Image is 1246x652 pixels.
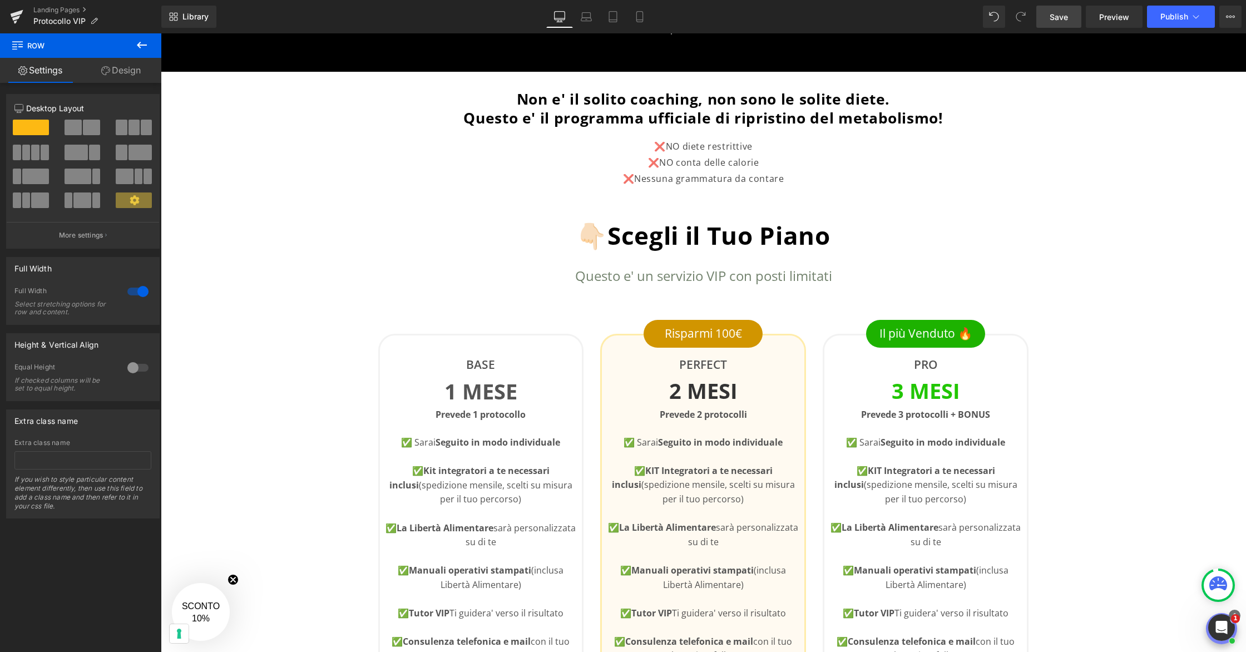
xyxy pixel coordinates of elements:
p: Desktop Layout [14,102,151,114]
strong: KIT Integratori a te necessari inclusi [451,431,612,458]
div: Full Width [14,258,52,273]
a: Tablet [600,6,626,28]
strong: Tutor VIP [248,574,289,586]
strong: Manuali operativi stampati [248,531,370,543]
strong: Consulenza telefonica e mail [242,602,370,614]
strong: La Libertà Alimentare [458,488,555,500]
span: 3 MESI [731,343,799,372]
b: Prevede 2 protocolli [499,375,586,387]
button: Undo [983,6,1005,28]
p: ✅ con il tuo coach (avvio + follow-up) [447,601,638,630]
p: More settings [59,230,103,240]
iframe: Intercom live chat [1208,614,1235,641]
p: ✅ (spedizione mensile, scelti su misura per il tuo percorso) [669,431,861,473]
strong: Manuali operativi stampati [471,531,593,543]
p: ✅ Sarai [225,402,416,417]
strong: Manuali operativi stampati [693,531,815,543]
p: ✅ (inclusa Libertà Alimentare) [669,530,861,559]
span: Save [1050,11,1068,23]
button: More settings [7,222,159,248]
strong: Consulenza telefonica e mail [464,602,592,614]
p: ✅ sarà personalizzata su di te [447,487,638,516]
div: Full Width [14,287,116,298]
strong: Seguito in modo individuale [720,403,844,415]
span: Non e' il solito coaching, non sono le solite diete. [356,56,729,76]
button: Redo [1010,6,1032,28]
a: Design [81,58,161,83]
a: New Library [161,6,216,28]
strong: Seguito in modo individuale [275,403,399,415]
a: Mobile [626,6,653,28]
p: ❌Nessuna grammatura da contare [111,137,974,154]
span: Preview [1099,11,1129,23]
div: 1 [1068,576,1080,588]
div: If you wish to style particular content element differently, then use this field to add a class n... [14,475,151,518]
div: Height & Vertical Align [14,334,98,349]
p: ✅ Ti guidera' verso il risultato [669,573,861,587]
span: Row [11,33,122,58]
p: ✅ Ti guidera' verso il risultato [225,573,416,587]
p: ✅ sarà personalizzata su di te [669,487,861,516]
p: ✅ Sarai [447,402,638,417]
strong: KIT Integratori a te necessari inclusi [674,431,834,458]
a: Laptop [573,6,600,28]
p: Questo e' un servizio VIP con posti limitati [217,232,868,253]
p: ✅ sarà personalizzata su di te [225,488,416,516]
b: Prevede 1 protocollo [275,375,365,387]
strong: Kit integratori a te necessari inclusi [229,431,389,458]
strong: Seguito in modo individuale [497,403,622,415]
p: ❌NO diete restrittive ❌NO conta delle calorie [111,105,974,137]
p: PERFECT [447,322,638,341]
button: Open chatbox [1045,580,1076,611]
p: ✅ (spedizione mensile, scelti su misura per il tuo percorso) [447,431,638,473]
span: 👇🏻Scegli il Tuo Piano [416,185,669,219]
p: ✅ con il tuo coach (avvio + follow-up) [225,601,416,630]
p: ✅ Ti guidera' verso il risultato [447,573,638,587]
button: Le tue preferenze relative al consenso per le tecnologie di tracciamento [9,591,28,610]
div: Extra class name [14,439,151,447]
strong: Tutor VIP [693,574,734,586]
div: Equal Height [14,363,116,374]
p: Il più Venduto 🔥 [705,291,824,310]
button: Publish [1147,6,1215,28]
strong: Consulenza telefonica e mail [687,602,815,614]
p: ✅ (inclusa Libertà Alimentare) [447,530,638,559]
p: ✅ (inclusa Libertà Alimentare) [225,530,416,559]
a: Landing Pages [33,6,161,14]
p: PRO [669,322,861,341]
div: Select stretching options for row and content. [14,300,115,316]
span: Protocollo VIP [33,17,86,26]
p: Risparmi 100€ [483,291,602,310]
div: Extra class name [14,410,78,426]
p: BASE [225,322,416,341]
p: 1 MESE [225,341,416,375]
div: If checked columns will be set to equal height. [14,377,115,392]
p: ✅ con il tuo coach (avvio + follow-up) [669,601,861,630]
strong: La Libertà Alimentare [236,488,333,501]
span: 1 [1231,614,1240,623]
p: ✅ Sarai [669,402,861,417]
strong: La Libertà Alimentare [681,488,778,500]
span: Questo e' il programma ufficiale di ripristino del metabolismo! [303,75,783,95]
strong: Tutor VIP [471,574,511,586]
span: 2 MESI [508,343,577,372]
span: Publish [1160,12,1188,21]
a: Preview [1086,6,1143,28]
span: Library [182,12,209,22]
p: ✅ (spedizione mensile, scelti su misura per il tuo percorso) [225,431,416,473]
a: Desktop [546,6,573,28]
b: Prevede 3 protocolli + BONUS [700,375,829,387]
button: More [1219,6,1242,28]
